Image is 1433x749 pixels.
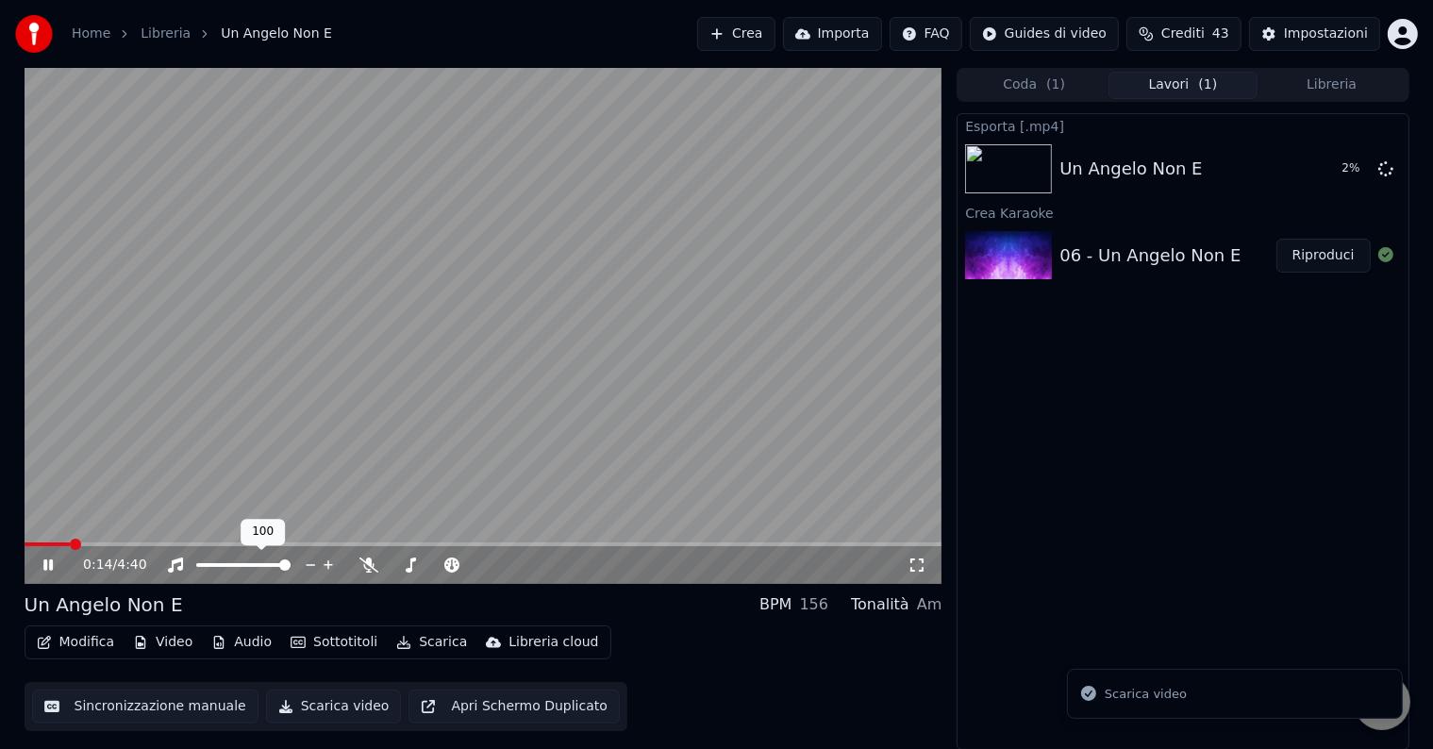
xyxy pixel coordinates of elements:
div: / [83,556,128,574]
button: Apri Schermo Duplicato [408,690,619,724]
div: Un Angelo Non E [1059,156,1202,182]
button: Sincronizzazione manuale [32,690,258,724]
img: youka [15,15,53,53]
div: Libreria cloud [508,633,598,652]
span: ( 1 ) [1046,75,1065,94]
button: Scarica [389,629,475,656]
div: Crea Karaoke [958,201,1408,224]
a: Libreria [141,25,191,43]
div: Am [917,593,942,616]
div: Impostazioni [1284,25,1368,43]
div: 156 [800,593,829,616]
button: Scarica video [266,690,402,724]
div: Scarica video [1105,685,1187,704]
span: 4:40 [117,556,146,574]
span: 43 [1212,25,1229,43]
div: Un Angelo Non E [25,591,183,618]
div: Esporta [.mp4] [958,114,1408,137]
button: Libreria [1258,72,1407,99]
span: Un Angelo Non E [221,25,332,43]
button: Sottotitoli [283,629,385,656]
button: Guides di video [970,17,1119,51]
button: Impostazioni [1249,17,1380,51]
span: Crediti [1161,25,1205,43]
span: 0:14 [83,556,112,574]
button: Crea [697,17,775,51]
div: Tonalità [851,593,909,616]
div: 2 % [1342,161,1371,176]
nav: breadcrumb [72,25,332,43]
button: Importa [783,17,882,51]
button: Riproduci [1276,239,1371,273]
div: 100 [241,519,285,545]
button: Audio [204,629,279,656]
a: Home [72,25,110,43]
div: BPM [759,593,791,616]
span: ( 1 ) [1198,75,1217,94]
button: Lavori [1108,72,1258,99]
button: Coda [959,72,1108,99]
button: Modifica [29,629,123,656]
button: FAQ [890,17,962,51]
div: 06 - Un Angelo Non E [1059,242,1241,269]
button: Crediti43 [1126,17,1241,51]
button: Video [125,629,200,656]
